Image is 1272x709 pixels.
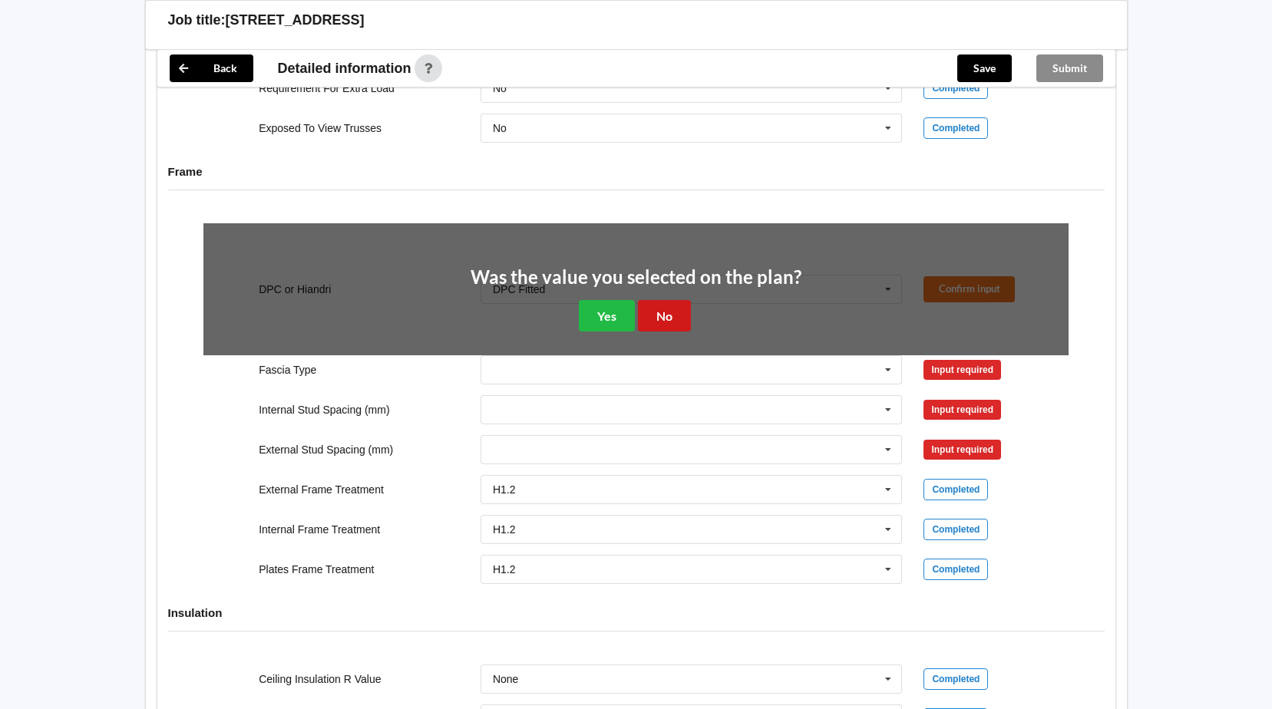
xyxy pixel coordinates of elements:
[923,519,988,540] div: Completed
[923,668,988,690] div: Completed
[259,444,393,456] label: External Stud Spacing (mm)
[957,54,1012,82] button: Save
[259,483,384,496] label: External Frame Treatment
[471,265,801,289] h2: Was the value you selected on the plan?
[259,404,389,416] label: Internal Stud Spacing (mm)
[168,12,226,29] h3: Job title:
[923,479,988,500] div: Completed
[259,673,381,685] label: Ceiling Insulation R Value
[493,123,507,134] div: No
[259,122,382,134] label: Exposed To View Trusses
[259,563,374,575] label: Plates Frame Treatment
[923,559,988,580] div: Completed
[226,12,365,29] h3: [STREET_ADDRESS]
[923,117,988,139] div: Completed
[923,360,1001,380] div: Input required
[278,61,411,75] span: Detailed information
[168,164,1105,179] h4: Frame
[259,82,395,94] label: Requirement For Extra Load
[923,400,1001,420] div: Input required
[923,440,1001,460] div: Input required
[923,77,988,99] div: Completed
[638,300,691,331] button: No
[259,523,380,536] label: Internal Frame Treatment
[168,605,1105,620] h4: Insulation
[579,300,635,331] button: Yes
[493,564,516,575] div: H1.2
[170,54,253,82] button: Back
[493,484,516,495] div: H1.2
[493,524,516,535] div: H1.2
[493,674,518,684] div: None
[493,83,507,94] div: No
[259,364,316,376] label: Fascia Type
